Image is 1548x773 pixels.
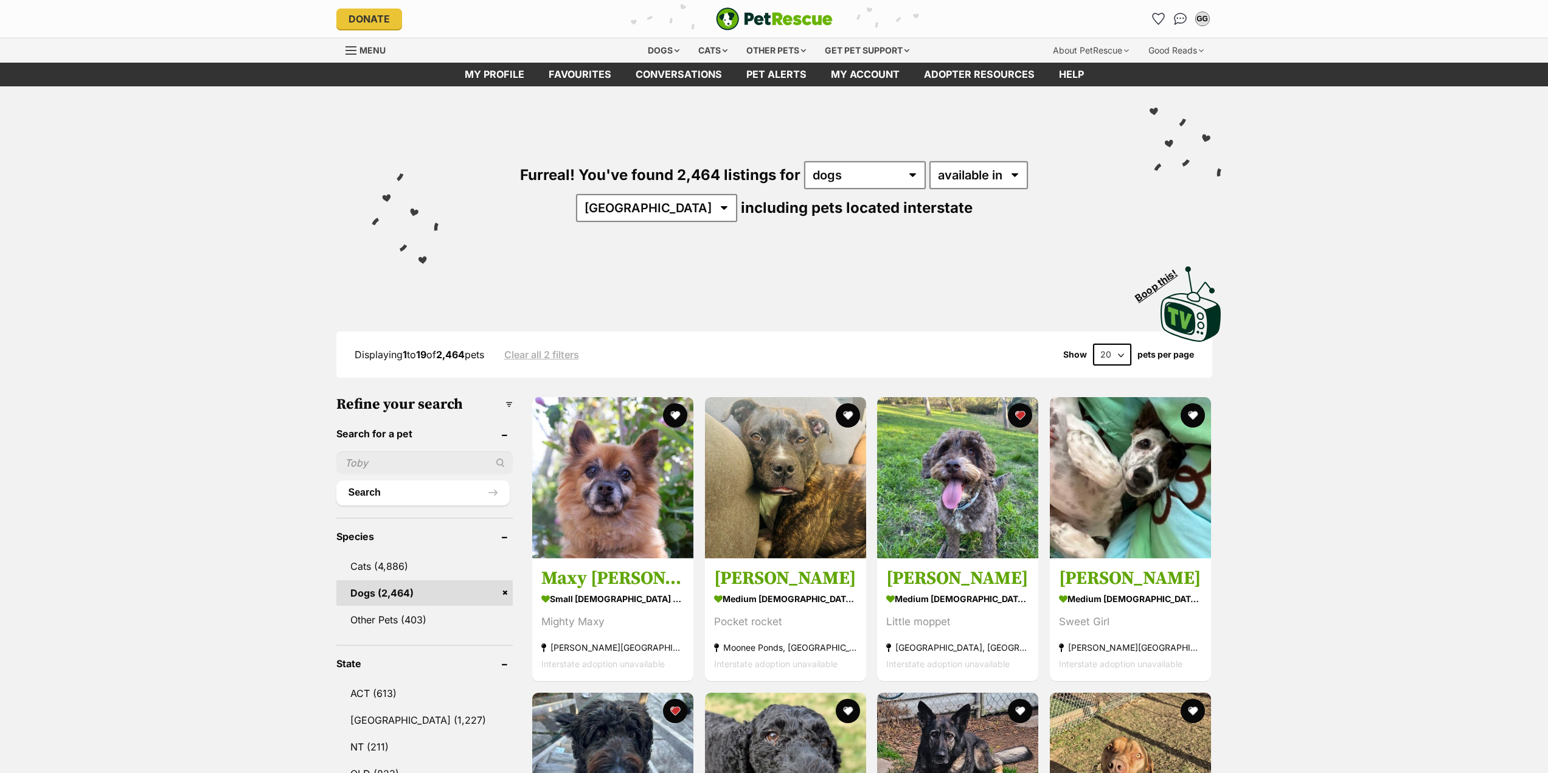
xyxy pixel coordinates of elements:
[436,348,465,361] strong: 2,464
[663,403,687,428] button: favourite
[1063,350,1087,359] span: Show
[886,614,1029,630] div: Little moppet
[336,553,513,579] a: Cats (4,886)
[716,7,833,30] a: PetRescue
[705,397,866,558] img: Daisy Haliwell - Bull Arab Dog
[355,348,484,361] span: Displaying to of pets
[1171,9,1190,29] a: Conversations
[714,590,857,608] strong: medium [DEMOGRAPHIC_DATA] Dog
[1044,38,1137,63] div: About PetRescue
[1196,13,1209,25] div: GG
[336,580,513,606] a: Dogs (2,464)
[663,699,687,723] button: favourite
[912,63,1047,86] a: Adopter resources
[816,38,918,63] div: Get pet support
[714,659,838,669] span: Interstate adoption unavailable
[1161,266,1221,342] img: PetRescue TV logo
[532,397,693,558] img: Maxy O’Cleary - Pomeranian Dog
[1174,13,1187,25] img: chat-41dd97257d64d25036548639549fe6c8038ab92f7586957e7f3b1b290dea8141.svg
[359,45,386,55] span: Menu
[705,558,866,681] a: [PERSON_NAME] medium [DEMOGRAPHIC_DATA] Dog Pocket rocket Moonee Ponds, [GEOGRAPHIC_DATA] Interst...
[453,63,536,86] a: My profile
[714,567,857,590] h3: [PERSON_NAME]
[520,166,800,184] span: Furreal! You've found 2,464 listings for
[1050,558,1211,681] a: [PERSON_NAME] medium [DEMOGRAPHIC_DATA] Dog Sweet Girl [PERSON_NAME][GEOGRAPHIC_DATA][PERSON_NAME...
[819,63,912,86] a: My account
[835,403,859,428] button: favourite
[1059,590,1202,608] strong: medium [DEMOGRAPHIC_DATA] Dog
[835,699,859,723] button: favourite
[336,480,510,505] button: Search
[738,38,814,63] div: Other pets
[336,607,513,633] a: Other Pets (403)
[541,567,684,590] h3: Maxy [PERSON_NAME]
[336,681,513,706] a: ACT (613)
[1149,9,1168,29] a: Favourites
[1059,614,1202,630] div: Sweet Girl
[1008,403,1032,428] button: favourite
[1059,567,1202,590] h3: [PERSON_NAME]
[504,349,579,360] a: Clear all 2 filters
[877,558,1038,681] a: [PERSON_NAME] medium [DEMOGRAPHIC_DATA] Dog Little moppet [GEOGRAPHIC_DATA], [GEOGRAPHIC_DATA] In...
[345,38,394,60] a: Menu
[741,199,973,217] span: including pets located interstate
[1140,38,1212,63] div: Good Reads
[1161,255,1221,344] a: Boop this!
[886,659,1010,669] span: Interstate adoption unavailable
[336,531,513,542] header: Species
[1149,9,1212,29] ul: Account quick links
[536,63,623,86] a: Favourites
[1050,397,1211,558] img: Dizzy Babbington - Whippet Dog
[877,397,1038,558] img: Milo Russelton - Poodle x Labrador Retriever Dog
[336,428,513,439] header: Search for a pet
[714,639,857,656] strong: Moonee Ponds, [GEOGRAPHIC_DATA]
[541,659,665,669] span: Interstate adoption unavailable
[1047,63,1096,86] a: Help
[336,707,513,733] a: [GEOGRAPHIC_DATA] (1,227)
[623,63,734,86] a: conversations
[336,396,513,413] h3: Refine your search
[716,7,833,30] img: logo-e224e6f780fb5917bec1dbf3a21bbac754714ae5b6737aabdf751b685950b380.svg
[541,614,684,630] div: Mighty Maxy
[639,38,688,63] div: Dogs
[541,639,684,656] strong: [PERSON_NAME][GEOGRAPHIC_DATA]
[336,734,513,760] a: NT (211)
[1059,659,1182,669] span: Interstate adoption unavailable
[1181,699,1205,723] button: favourite
[734,63,819,86] a: Pet alerts
[690,38,736,63] div: Cats
[532,558,693,681] a: Maxy [PERSON_NAME] small [DEMOGRAPHIC_DATA] Dog Mighty Maxy [PERSON_NAME][GEOGRAPHIC_DATA] Inters...
[714,614,857,630] div: Pocket rocket
[1059,639,1202,656] strong: [PERSON_NAME][GEOGRAPHIC_DATA][PERSON_NAME][GEOGRAPHIC_DATA]
[336,451,513,474] input: Toby
[886,590,1029,608] strong: medium [DEMOGRAPHIC_DATA] Dog
[1008,699,1032,723] button: favourite
[336,658,513,669] header: State
[1181,403,1205,428] button: favourite
[1193,9,1212,29] button: My account
[886,567,1029,590] h3: [PERSON_NAME]
[886,639,1029,656] strong: [GEOGRAPHIC_DATA], [GEOGRAPHIC_DATA]
[416,348,426,361] strong: 19
[541,590,684,608] strong: small [DEMOGRAPHIC_DATA] Dog
[403,348,407,361] strong: 1
[1133,260,1189,303] span: Boop this!
[1137,350,1194,359] label: pets per page
[336,9,402,29] a: Donate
